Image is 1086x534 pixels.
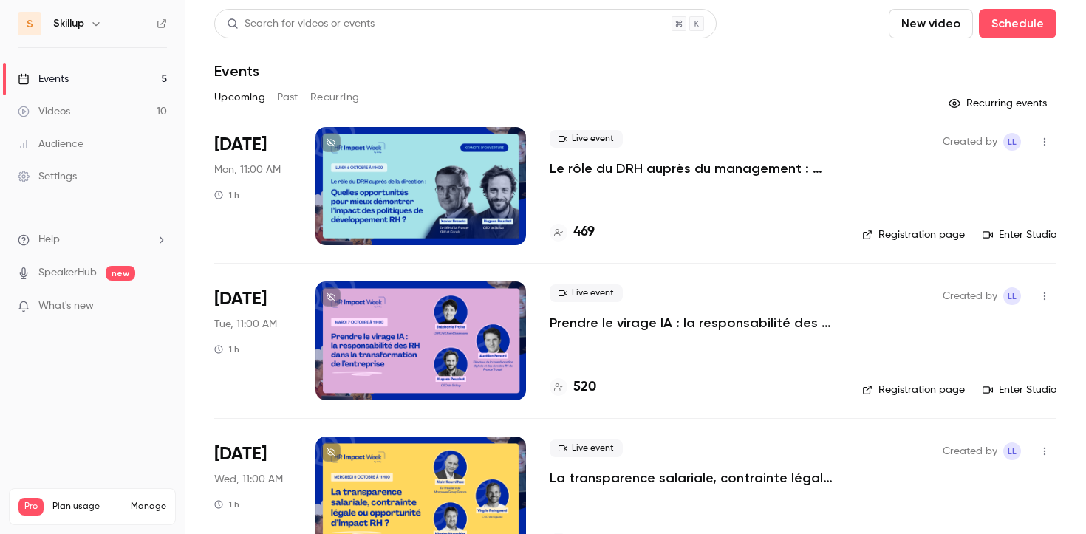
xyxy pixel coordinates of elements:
[550,222,595,242] a: 469
[70,468,82,480] button: Sélectionneur de fichier gif
[310,86,360,109] button: Recurring
[1003,442,1021,460] span: Louise Le Guillou
[889,9,973,38] button: New video
[27,16,33,32] span: S
[550,130,623,148] span: Live event
[35,332,230,346] li: Juste en bas de la vidéo
[179,414,284,446] div: Thx pour le CTA
[983,383,1056,397] a: Enter Studio
[1008,133,1017,151] span: LL
[550,284,623,302] span: Live event
[47,468,58,480] button: Sélectionneur d’emoji
[259,6,286,32] div: Fermer
[52,501,122,513] span: Plan usage
[12,250,242,355] div: Hello [PERSON_NAME] !Yes bien sûr, le lien dans les emails renvoie directement à la page d'attent...
[214,86,265,109] button: Upcoming
[214,499,239,510] div: 1 h
[13,437,283,462] textarea: Envoyer un message...
[35,273,230,327] li: Yes bien sûr, le lien dans les emails renvoie directement à la page d'attente du live donc ils n'...
[277,86,298,109] button: Past
[12,366,284,414] div: user dit…
[106,266,135,281] span: new
[65,62,272,207] div: Hello [PERSON_NAME], J'espère que tu vas bien. J'ai deux questions : - dans les emails reminder d...
[214,62,259,80] h1: Events
[550,439,623,457] span: Live event
[12,53,284,250] div: user dit…
[65,374,272,403] div: Ah ok parce qu'en preview, ce n'est pas ça qui s'affiche
[573,222,595,242] h4: 469
[943,442,997,460] span: Created by
[18,232,167,247] li: help-dropdown-opener
[53,366,284,412] div: Ah ok parce qu'en preview, ce n'est pas ça qui s'affiche
[1003,133,1021,151] span: Louise Le Guillou
[18,72,69,86] div: Events
[214,472,283,487] span: Wed, 11:00 AM
[12,414,284,458] div: user dit…
[1003,287,1021,305] span: Louise Le Guillou
[1008,287,1017,305] span: LL
[65,214,272,229] div: Merci :)
[149,300,167,313] iframe: Noticeable Trigger
[94,468,106,480] button: Start recording
[24,259,230,273] div: Hello [PERSON_NAME] !
[12,250,284,366] div: Maxim dit…
[253,462,277,486] button: Envoyer un message…
[1008,442,1017,460] span: LL
[72,18,156,33] p: Actif il y a 45 min
[943,133,997,151] span: Created by
[227,16,375,32] div: Search for videos or events
[231,6,259,34] button: Accueil
[983,227,1056,242] a: Enter Studio
[942,92,1056,115] button: Recurring events
[550,377,596,397] a: 520
[979,9,1056,38] button: Schedule
[214,189,239,201] div: 1 h
[214,281,292,400] div: Oct 7 Tue, 11:00 AM (Europe/Paris)
[38,298,94,314] span: What's new
[550,160,839,177] a: Le rôle du DRH auprès du management : quelles opportunités pour mieux démontrer l’impact des poli...
[214,343,239,355] div: 1 h
[53,16,84,31] h6: Skillup
[38,232,60,247] span: Help
[10,6,38,34] button: go back
[214,442,267,466] span: [DATE]
[18,498,44,516] span: Pro
[862,227,965,242] a: Registration page
[18,137,83,151] div: Audience
[53,53,284,238] div: Hello [PERSON_NAME],J'espère que tu vas bien.J'ai deux questions :- dans les emails reminder de l...
[573,377,596,397] h4: 520
[72,7,110,18] h1: Maxim
[214,162,281,177] span: Mon, 11:00 AM
[943,287,997,305] span: Created by
[18,104,70,119] div: Videos
[131,501,166,513] a: Manage
[214,287,267,311] span: [DATE]
[42,8,66,32] img: Profile image for Maxim
[550,314,839,332] a: Prendre le virage IA : la responsabilité des RH dans la transformation de l'entreprise
[38,265,97,281] a: SpeakerHub
[550,469,839,487] a: La transparence salariale, contrainte légale ou opportunité d’impact RH ?
[12,33,284,53] div: Octobre 2
[23,468,35,480] button: Télécharger la pièce jointe
[862,383,965,397] a: Registration page
[214,127,292,245] div: Oct 6 Mon, 11:00 AM (Europe/Paris)
[214,317,277,332] span: Tue, 11:00 AM
[18,169,77,184] div: Settings
[214,133,267,157] span: [DATE]
[191,422,272,437] div: Thx pour le CTA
